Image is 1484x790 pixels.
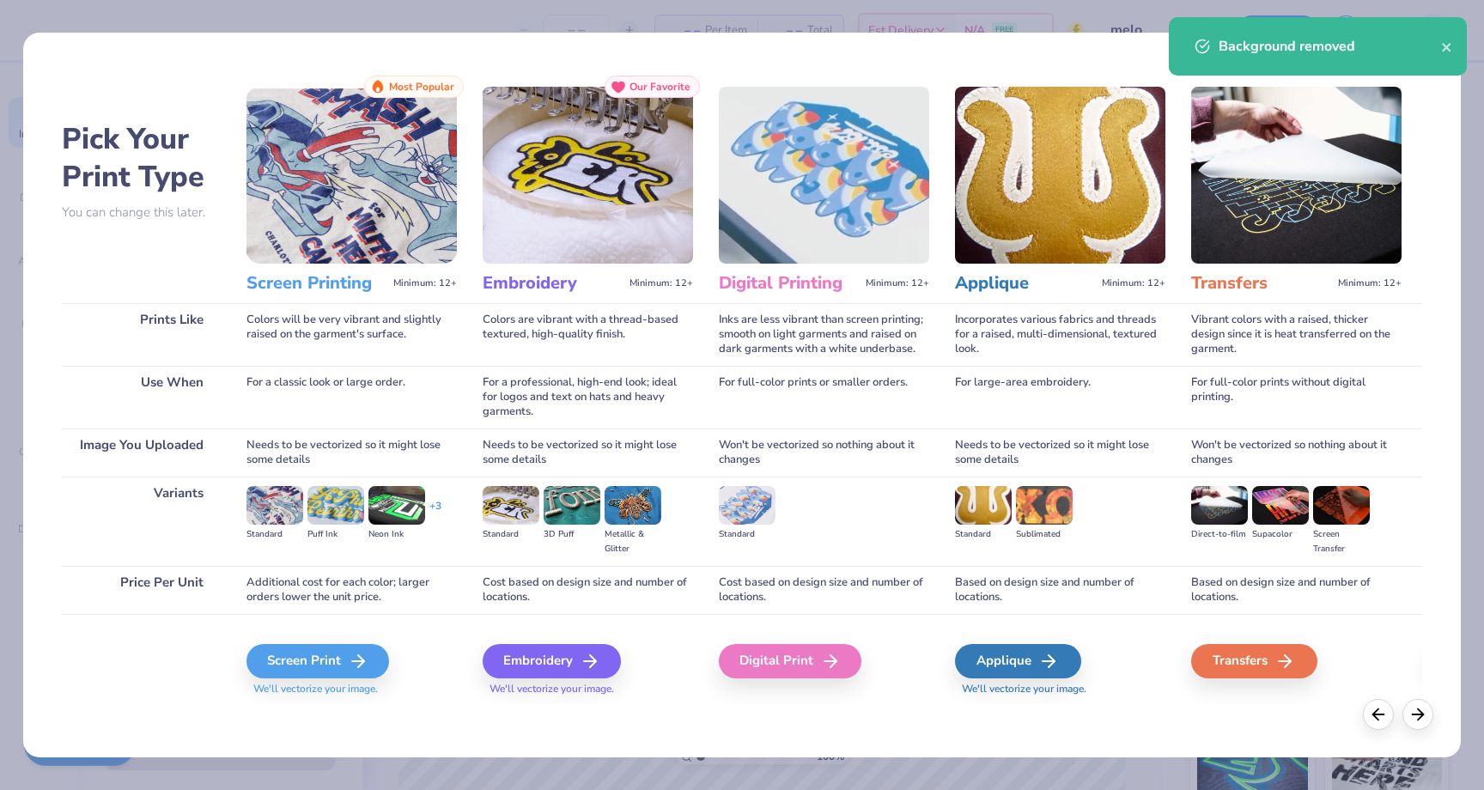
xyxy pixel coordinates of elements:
div: Inks are less vibrant than screen printing; smooth on light garments and raised on dark garments ... [719,303,929,366]
div: Won't be vectorized so nothing about it changes [719,428,929,477]
div: Cost based on design size and number of locations. [483,566,693,614]
div: Embroidery [483,644,621,678]
div: Metallic & Glitter [605,527,661,556]
img: Transfers [1191,87,1402,264]
div: Additional cost for each color; larger orders lower the unit price. [246,566,457,614]
img: Digital Printing [719,87,929,264]
span: We'll vectorize your image. [955,682,1165,696]
div: Based on design size and number of locations. [955,566,1165,614]
div: Standard [719,527,775,542]
div: Cost based on design size and number of locations. [719,566,929,614]
div: Background removed [1219,36,1441,57]
div: Use When [62,366,221,428]
h3: Transfers [1191,272,1331,295]
div: For large-area embroidery. [955,366,1165,428]
div: Image You Uploaded [62,428,221,477]
span: Most Popular [389,81,454,93]
div: Screen Transfer [1313,527,1370,556]
span: We'll vectorize your image. [246,682,457,696]
span: Minimum: 12+ [1338,277,1402,289]
div: Colors will be very vibrant and slightly raised on the garment's surface. [246,303,457,366]
div: For full-color prints without digital printing. [1191,366,1402,428]
div: Standard [246,527,303,542]
div: Needs to be vectorized so it might lose some details [483,428,693,477]
h3: Screen Printing [246,272,386,295]
img: Standard [719,486,775,524]
img: Applique [955,87,1165,264]
div: Digital Print [719,644,861,678]
div: Colors are vibrant with a thread-based textured, high-quality finish. [483,303,693,366]
div: For a classic look or large order. [246,366,457,428]
img: 3D Puff [544,486,600,524]
div: Incorporates various fabrics and threads for a raised, multi-dimensional, textured look. [955,303,1165,366]
img: Standard [955,486,1012,524]
div: For full-color prints or smaller orders. [719,366,929,428]
div: Neon Ink [368,527,425,542]
div: Variants [62,477,221,565]
div: For a professional, high-end look; ideal for logos and text on hats and heavy garments. [483,366,693,428]
img: Embroidery [483,87,693,264]
img: Neon Ink [368,486,425,524]
div: 3D Puff [544,527,600,542]
div: Needs to be vectorized so it might lose some details [246,428,457,477]
img: Sublimated [1016,486,1073,524]
div: + 3 [429,499,441,528]
img: Standard [246,486,303,524]
button: close [1441,36,1453,57]
h3: Embroidery [483,272,623,295]
div: Sublimated [1016,527,1073,542]
span: Minimum: 12+ [866,277,929,289]
div: Screen Print [246,644,389,678]
span: Our Favorite [629,81,690,93]
div: Standard [955,527,1012,542]
div: Direct-to-film [1191,527,1248,542]
div: Based on design size and number of locations. [1191,566,1402,614]
h3: Digital Printing [719,272,859,295]
div: Won't be vectorized so nothing about it changes [1191,428,1402,477]
img: Direct-to-film [1191,486,1248,524]
div: Standard [483,527,539,542]
img: Supacolor [1252,486,1309,524]
div: Vibrant colors with a raised, thicker design since it is heat transferred on the garment. [1191,303,1402,366]
img: Standard [483,486,539,524]
div: Needs to be vectorized so it might lose some details [955,428,1165,477]
div: Prints Like [62,303,221,366]
div: Puff Ink [307,527,364,542]
h2: Pick Your Print Type [62,120,221,196]
div: Transfers [1191,644,1317,678]
div: Price Per Unit [62,566,221,614]
img: Screen Transfer [1313,486,1370,524]
span: Minimum: 12+ [629,277,693,289]
img: Screen Printing [246,87,457,264]
img: Puff Ink [307,486,364,524]
span: We'll vectorize your image. [483,682,693,696]
span: Minimum: 12+ [393,277,457,289]
p: You can change this later. [62,205,221,220]
h3: Applique [955,272,1095,295]
img: Metallic & Glitter [605,486,661,524]
span: Minimum: 12+ [1102,277,1165,289]
div: Applique [955,644,1081,678]
div: Supacolor [1252,527,1309,542]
